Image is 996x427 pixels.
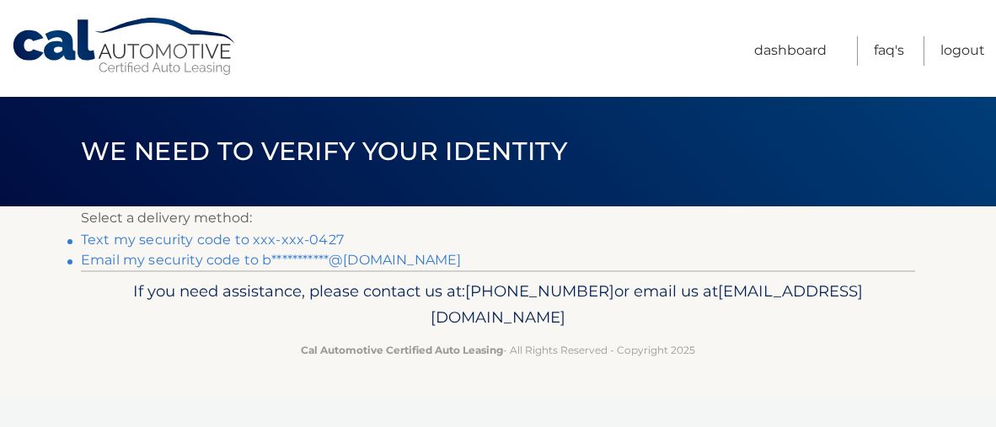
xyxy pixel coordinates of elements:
[92,278,904,332] p: If you need assistance, please contact us at: or email us at
[92,341,904,359] p: - All Rights Reserved - Copyright 2025
[81,206,915,230] p: Select a delivery method:
[301,344,503,356] strong: Cal Automotive Certified Auto Leasing
[754,36,827,66] a: Dashboard
[940,36,985,66] a: Logout
[11,17,238,77] a: Cal Automotive
[81,232,344,248] a: Text my security code to xxx-xxx-0427
[465,281,614,301] span: [PHONE_NUMBER]
[874,36,904,66] a: FAQ's
[81,136,567,167] span: We need to verify your identity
